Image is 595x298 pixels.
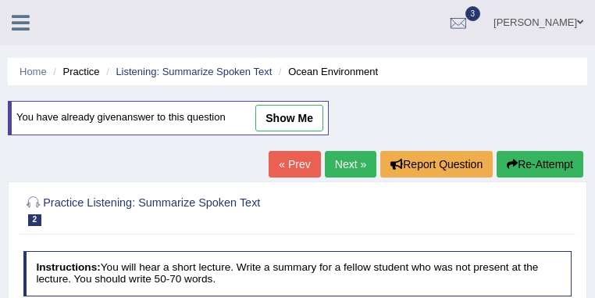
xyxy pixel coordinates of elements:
[28,214,42,226] span: 2
[497,151,583,178] button: Re-Attempt
[465,6,481,21] span: 3
[255,105,323,131] a: show me
[275,64,378,79] li: Ocean Environment
[116,66,272,77] a: Listening: Summarize Spoken Text
[325,151,376,178] a: Next »
[8,101,329,135] div: You have already given answer to this question
[269,151,320,178] a: « Prev
[20,66,47,77] a: Home
[380,151,493,178] button: Report Question
[49,64,99,79] li: Practice
[36,261,100,273] b: Instructions:
[23,193,364,226] h2: Practice Listening: Summarize Spoken Text
[23,251,572,296] h4: You will hear a short lecture. Write a summary for a fellow student who was not present at the le...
